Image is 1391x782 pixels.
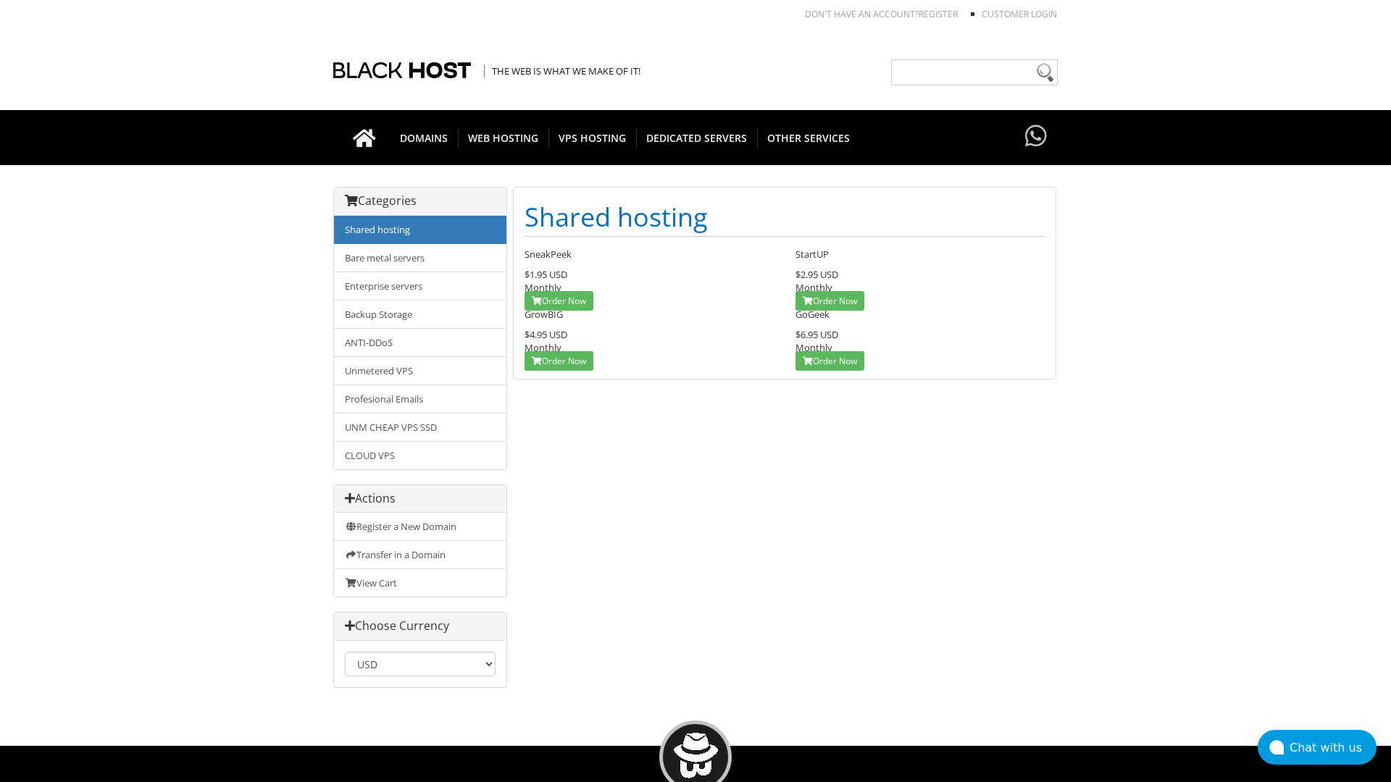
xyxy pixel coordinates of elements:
a: OTHER SERVICES [757,110,860,165]
a: Order Now [795,291,864,311]
button: Chat with us [1258,730,1377,765]
div: Chat with us [1290,741,1377,754]
a: Register a New Domain [334,513,506,541]
a: ANTI-DDoS [334,328,506,357]
span: GrowBIG [525,308,563,321]
div: Monthly [525,328,774,354]
span: The Web is what we make of it! [484,64,640,77]
a: WEB HOSTING [458,110,549,165]
a: Unmetered VPS [334,356,506,385]
span: VPS HOSTING [548,128,637,148]
h3: Choose Currency [345,620,496,633]
a: CLOUD VPS [334,441,506,469]
a: Order Now [525,351,593,371]
a: Order Now [525,291,593,311]
span: $4.95 USD [525,328,567,341]
a: Profesional Emails [334,384,506,413]
span: OTHER SERVICES [757,128,860,148]
h3: Actions [345,492,496,505]
div: Monthly [795,328,1045,354]
span: $1.95 USD [525,268,567,281]
a: Backup Storage [334,300,506,329]
a: Bare metal servers [334,243,506,272]
h3: Categories [345,195,496,208]
img: BlackHOST mascont, Blacky. [673,733,719,778]
span: $2.95 USD [795,268,838,281]
a: Enterprise servers [334,272,506,300]
a: REGISTER [919,8,958,20]
span: GoGeek [795,308,830,321]
span: DOMAINS [390,128,459,148]
span: SneakPeek [525,248,572,261]
a: Order Now [795,351,864,371]
a: Customer Login [982,8,1057,20]
li: Don't have an account? [783,8,958,20]
span: WEB HOSTING [458,128,549,148]
a: View Cart [334,568,506,597]
a: Shared hosting [334,216,506,244]
span: $6.95 USD [795,328,838,341]
a: Go to homepage [338,110,390,165]
a: Have questions? [1022,110,1050,164]
input: Need help? [891,59,1058,85]
h1: Shared hosting [525,198,1045,237]
a: UNM CHEAP VPS SSD [334,413,506,442]
div: Monthly [795,268,1045,294]
a: DEDICATED SERVERS [636,110,758,165]
a: Transfer in a Domain [334,540,506,569]
span: DEDICATED SERVERS [636,128,758,148]
a: DOMAINS [390,110,459,165]
span: StartUP [795,248,829,261]
a: VPS HOSTING [548,110,637,165]
div: Monthly [525,268,774,294]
